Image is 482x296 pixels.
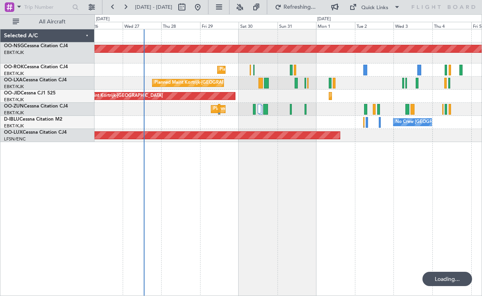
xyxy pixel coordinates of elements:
[345,1,404,13] button: Quick Links
[393,22,432,29] div: Wed 3
[422,272,472,286] div: Loading...
[154,77,247,89] div: Planned Maint Kortrijk-[GEOGRAPHIC_DATA]
[161,22,200,29] div: Thu 28
[4,71,24,77] a: EBKT/KJK
[432,22,471,29] div: Thu 4
[4,123,24,129] a: EBKT/KJK
[200,22,239,29] div: Fri 29
[24,1,70,13] input: Trip Number
[4,104,24,109] span: OO-ZUN
[4,78,23,83] span: OO-LXA
[76,90,163,102] div: AOG Maint Kortrijk-[GEOGRAPHIC_DATA]
[271,1,319,13] button: Refreshing...
[4,117,62,122] a: D-IBLUCessna Citation M2
[4,136,26,142] a: LFSN/ENC
[4,65,24,69] span: OO-ROK
[317,16,331,23] div: [DATE]
[283,4,316,10] span: Refreshing...
[4,44,24,48] span: OO-NSG
[21,19,84,25] span: All Aircraft
[4,65,68,69] a: OO-ROKCessna Citation CJ4
[278,22,316,29] div: Sun 31
[331,90,424,102] div: Planned Maint Kortrijk-[GEOGRAPHIC_DATA]
[4,44,68,48] a: OO-NSGCessna Citation CJ4
[239,22,278,29] div: Sat 30
[316,22,355,29] div: Mon 1
[4,50,24,56] a: EBKT/KJK
[4,130,67,135] a: OO-LUXCessna Citation CJ4
[4,110,24,116] a: EBKT/KJK
[96,16,110,23] div: [DATE]
[4,84,24,90] a: EBKT/KJK
[9,15,86,28] button: All Aircraft
[4,104,68,109] a: OO-ZUNCessna Citation CJ4
[361,4,388,12] div: Quick Links
[355,22,394,29] div: Tue 2
[84,22,123,29] div: Tue 26
[135,4,172,11] span: [DATE] - [DATE]
[4,97,24,103] a: EBKT/KJK
[4,130,23,135] span: OO-LUX
[213,103,306,115] div: Planned Maint Kortrijk-[GEOGRAPHIC_DATA]
[4,91,56,96] a: OO-JIDCessna CJ1 525
[123,22,162,29] div: Wed 27
[4,117,19,122] span: D-IBLU
[4,91,21,96] span: OO-JID
[4,78,67,83] a: OO-LXACessna Citation CJ4
[220,64,312,76] div: Planned Maint Kortrijk-[GEOGRAPHIC_DATA]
